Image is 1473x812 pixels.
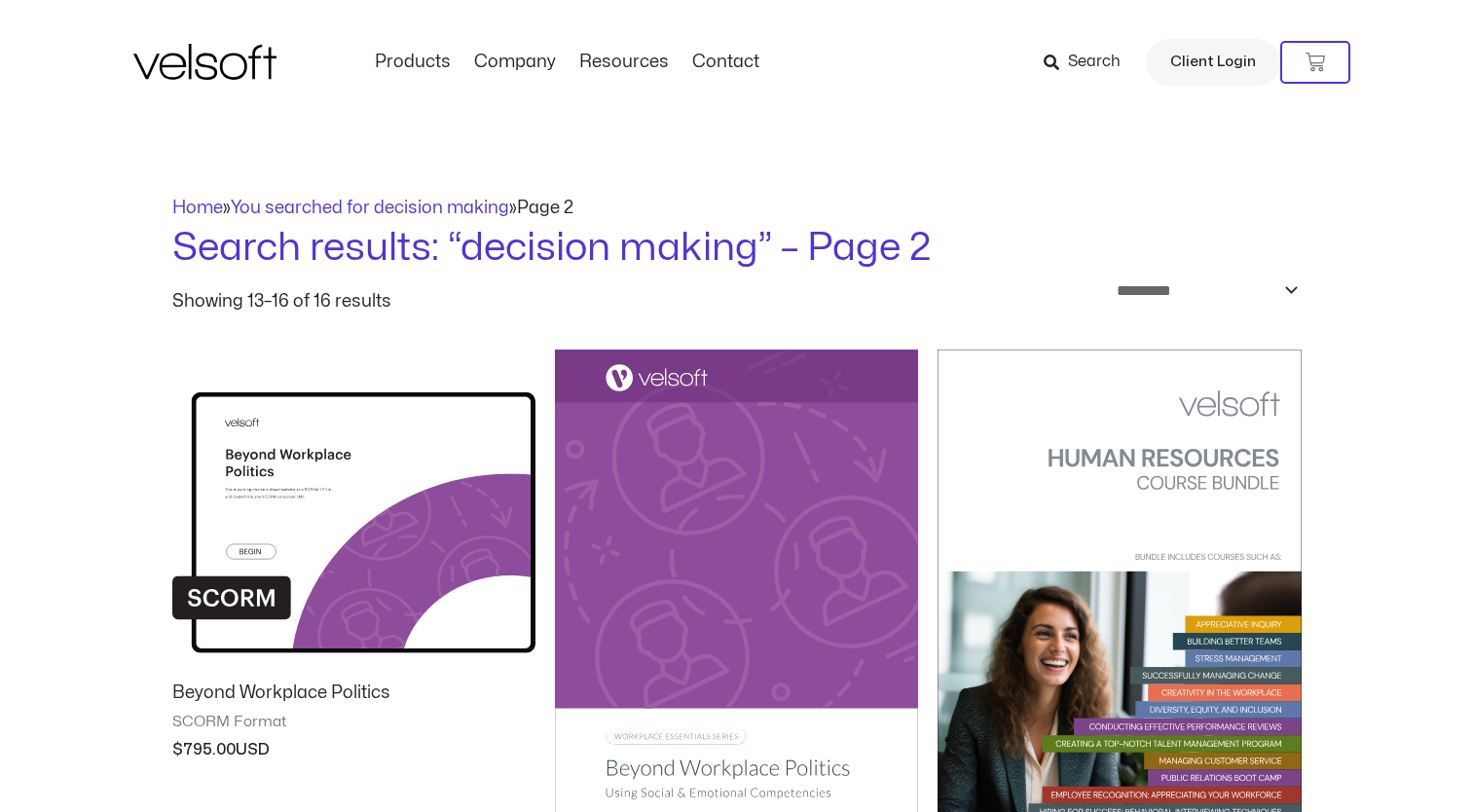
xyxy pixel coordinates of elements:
[231,200,509,216] a: You searched for decision making
[568,52,681,73] a: ResourcesMenu Toggle
[363,52,462,73] a: ProductsMenu Toggle
[1146,39,1280,86] a: Client Login
[517,200,573,216] span: Page 2
[363,52,771,73] nav: Menu
[133,44,276,80] img: Velsoft Training Materials
[172,713,535,732] span: SCORM Format
[172,742,183,757] span: $
[172,742,236,757] bdi: 795.00
[172,221,1302,276] h1: Search results: “decision making” – Page 2
[172,682,535,704] h2: Beyond Workplace Politics
[172,293,391,311] p: Showing 13–16 of 16 results
[172,682,535,713] a: Beyond Workplace Politics
[462,52,568,73] a: CompanyMenu Toggle
[172,350,535,666] img: Beyond Workplace Politics
[1170,50,1256,75] span: Client Login
[172,200,573,216] span: » »
[681,52,771,73] a: ContactMenu Toggle
[1068,50,1121,75] span: Search
[1044,46,1134,79] a: Search
[172,200,223,216] a: Home
[1104,276,1302,306] select: Shop order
